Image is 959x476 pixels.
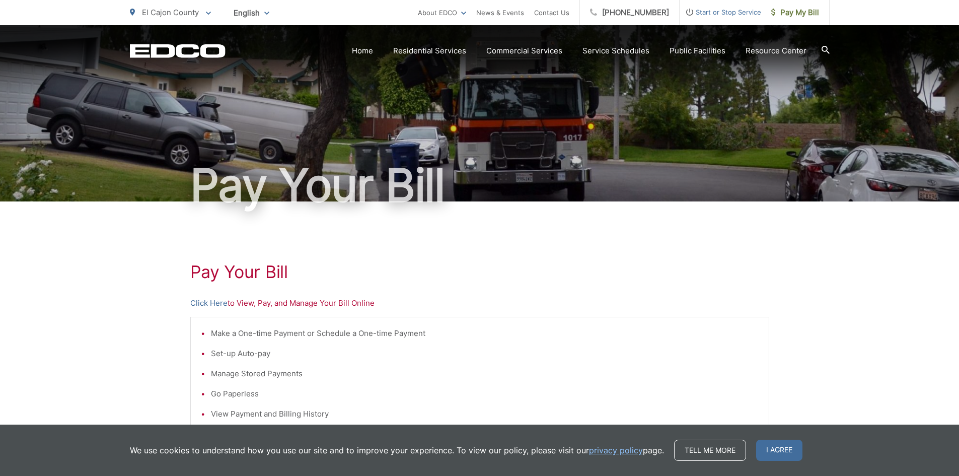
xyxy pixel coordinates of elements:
[142,8,199,17] span: El Cajon County
[190,262,769,282] h1: Pay Your Bill
[211,368,759,380] li: Manage Stored Payments
[746,45,806,57] a: Resource Center
[130,44,226,58] a: EDCD logo. Return to the homepage.
[589,444,643,456] a: privacy policy
[211,408,759,420] li: View Payment and Billing History
[670,45,725,57] a: Public Facilities
[211,348,759,360] li: Set-up Auto-pay
[352,45,373,57] a: Home
[190,297,228,309] a: Click Here
[130,160,830,211] h1: Pay Your Bill
[211,388,759,400] li: Go Paperless
[771,7,819,19] span: Pay My Bill
[211,327,759,339] li: Make a One-time Payment or Schedule a One-time Payment
[534,7,569,19] a: Contact Us
[190,297,769,309] p: to View, Pay, and Manage Your Bill Online
[226,4,277,22] span: English
[486,45,562,57] a: Commercial Services
[756,440,802,461] span: I agree
[582,45,649,57] a: Service Schedules
[476,7,524,19] a: News & Events
[130,444,664,456] p: We use cookies to understand how you use our site and to improve your experience. To view our pol...
[418,7,466,19] a: About EDCO
[674,440,746,461] a: Tell me more
[393,45,466,57] a: Residential Services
